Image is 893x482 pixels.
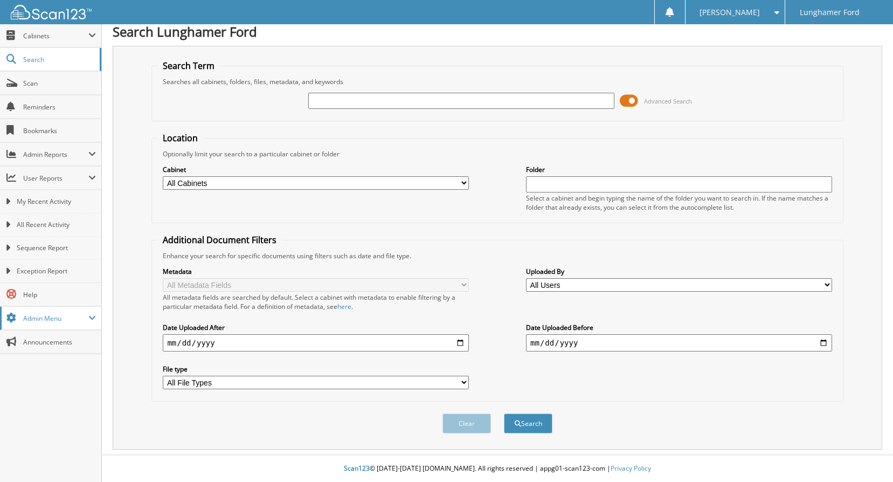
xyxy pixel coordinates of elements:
[17,197,96,206] span: My Recent Activity
[157,60,220,72] legend: Search Term
[611,464,651,473] a: Privacy Policy
[23,150,88,159] span: Admin Reports
[11,5,92,19] img: scan123-logo-white.svg
[839,430,893,482] iframe: Chat Widget
[157,149,837,159] div: Optionally limit your search to a particular cabinet or folder
[700,9,760,16] span: [PERSON_NAME]
[23,79,96,88] span: Scan
[526,267,832,276] label: Uploaded By
[337,302,351,311] a: here
[163,293,469,311] div: All metadata fields are searched by default. Select a cabinet with metadata to enable filtering b...
[644,97,692,105] span: Advanced Search
[800,9,860,16] span: Lunghamer Ford
[526,165,832,174] label: Folder
[17,266,96,276] span: Exception Report
[163,364,469,374] label: File type
[23,174,88,183] span: User Reports
[344,464,370,473] span: Scan123
[163,334,469,352] input: start
[17,220,96,230] span: All Recent Activity
[157,132,203,144] legend: Location
[526,334,832,352] input: end
[23,314,88,323] span: Admin Menu
[526,323,832,332] label: Date Uploaded Before
[113,23,882,40] h1: Search Lunghamer Ford
[163,165,469,174] label: Cabinet
[17,243,96,253] span: Sequence Report
[157,77,837,86] div: Searches all cabinets, folders, files, metadata, and keywords
[23,102,96,112] span: Reminders
[23,126,96,135] span: Bookmarks
[442,414,491,433] button: Clear
[23,290,96,299] span: Help
[102,456,893,482] div: © [DATE]-[DATE] [DOMAIN_NAME]. All rights reserved | appg01-scan123-com |
[504,414,552,433] button: Search
[163,267,469,276] label: Metadata
[157,234,282,246] legend: Additional Document Filters
[23,31,88,40] span: Cabinets
[157,251,837,260] div: Enhance your search for specific documents using filters such as date and file type.
[526,194,832,212] div: Select a cabinet and begin typing the name of the folder you want to search in. If the name match...
[23,338,96,347] span: Announcements
[163,323,469,332] label: Date Uploaded After
[23,55,94,64] span: Search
